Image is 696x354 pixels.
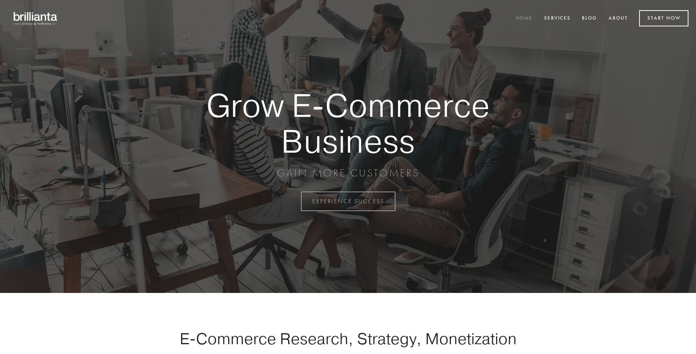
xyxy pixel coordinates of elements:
strong: Grow E-Commerce Business [180,87,516,159]
a: About [604,12,633,25]
p: GAIN MORE CUSTOMERS [180,166,516,180]
h1: E-Commerce Research, Strategy, Monetization [156,329,540,348]
a: Home [511,12,537,25]
img: brillianta - research, strategy, marketing [8,8,64,29]
a: Blog [577,12,602,25]
a: Services [539,12,575,25]
a: Start Now [639,10,688,26]
a: EXPERIENCE SUCCESS [301,192,395,211]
